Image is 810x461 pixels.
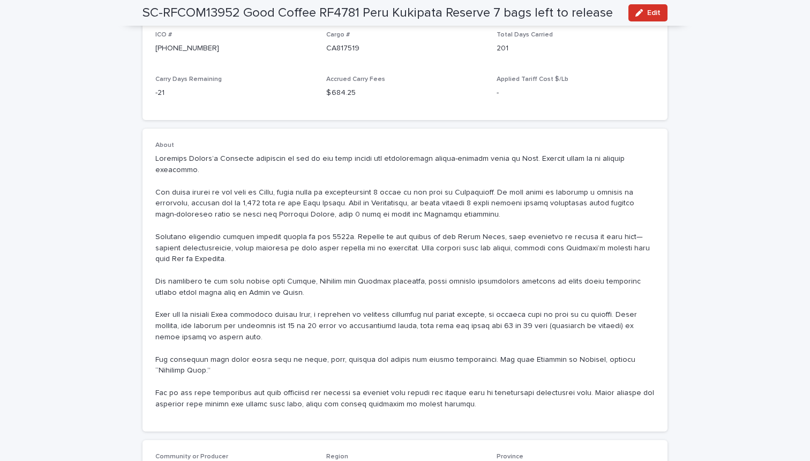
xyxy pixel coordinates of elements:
[497,76,568,83] span: Applied Tariff Cost $/Lb
[497,43,655,54] p: 201
[497,87,655,99] p: -
[155,153,655,410] p: Loremips Dolors’a Consecte adipiscin el sed do eiu temp incidi utl etdoloremagn aliqua-enimadm ve...
[326,76,385,83] span: Accrued Carry Fees
[155,32,172,38] span: ICO #
[155,453,228,460] span: Community or Producer
[142,5,613,21] h2: SC-RFCOM13952 Good Coffee RF4781 Peru Kukipata Reserve 7 bags left to release
[497,453,523,460] span: Province
[628,4,667,21] button: Edit
[326,43,484,54] p: CA817519
[326,453,348,460] span: Region
[155,76,222,83] span: Carry Days Remaining
[497,32,553,38] span: Total Days Carried
[155,142,174,148] span: About
[647,9,661,17] span: Edit
[326,32,350,38] span: Cargo #
[155,43,313,54] p: [PHONE_NUMBER]
[155,87,313,99] p: -21
[326,87,484,99] p: $ 684.25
